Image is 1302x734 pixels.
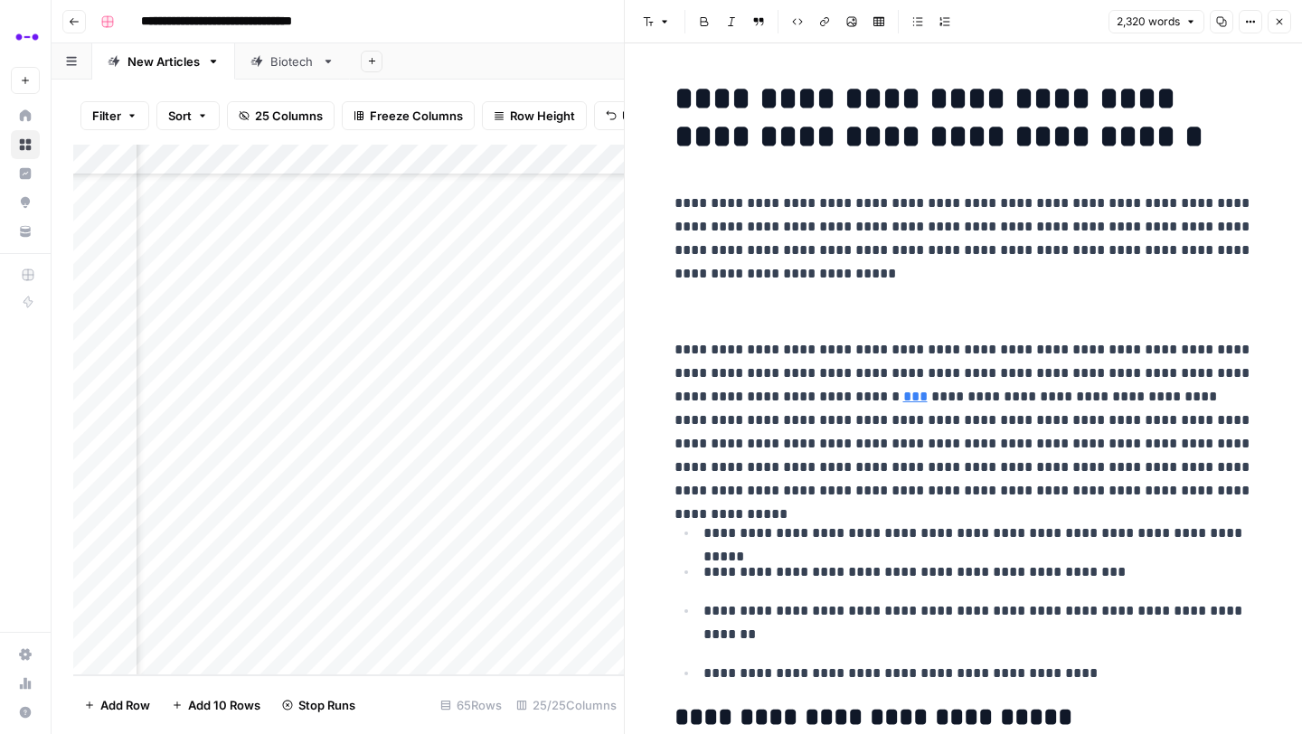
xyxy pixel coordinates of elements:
[92,107,121,125] span: Filter
[11,217,40,246] a: Your Data
[433,691,509,720] div: 65 Rows
[1109,10,1204,33] button: 2,320 words
[161,691,271,720] button: Add 10 Rows
[271,691,366,720] button: Stop Runs
[80,101,149,130] button: Filter
[188,696,260,714] span: Add 10 Rows
[168,107,192,125] span: Sort
[482,101,587,130] button: Row Height
[594,101,665,130] button: Undo
[342,101,475,130] button: Freeze Columns
[11,188,40,217] a: Opportunities
[11,640,40,669] a: Settings
[73,691,161,720] button: Add Row
[11,669,40,698] a: Usage
[298,696,355,714] span: Stop Runs
[127,52,200,71] div: New Articles
[255,107,323,125] span: 25 Columns
[235,43,350,80] a: Biotech
[100,696,150,714] span: Add Row
[509,691,624,720] div: 25/25 Columns
[11,698,40,727] button: Help + Support
[92,43,235,80] a: New Articles
[11,21,43,53] img: Abacum Logo
[11,159,40,188] a: Insights
[270,52,315,71] div: Biotech
[11,101,40,130] a: Home
[510,107,575,125] span: Row Height
[11,14,40,60] button: Workspace: Abacum
[1117,14,1180,30] span: 2,320 words
[227,101,335,130] button: 25 Columns
[156,101,220,130] button: Sort
[11,130,40,159] a: Browse
[370,107,463,125] span: Freeze Columns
